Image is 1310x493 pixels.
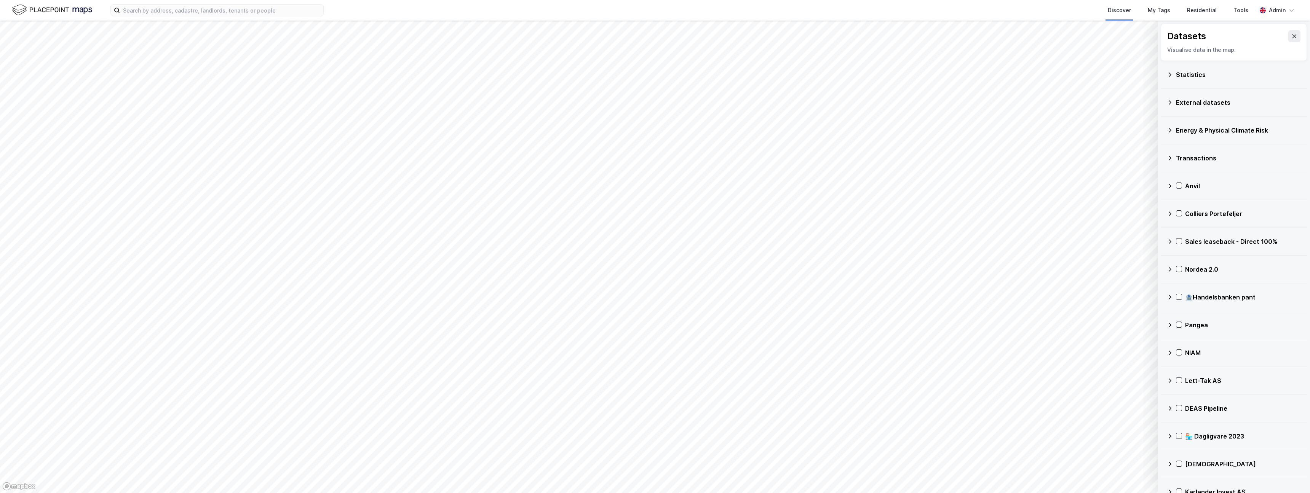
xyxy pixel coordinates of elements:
a: Mapbox homepage [2,482,36,491]
div: DEAS Pipeline [1185,404,1301,413]
iframe: Chat Widget [1272,456,1310,493]
div: 🏦Handelsbanken pant [1185,293,1301,302]
div: Anvil [1185,181,1301,190]
div: External datasets [1176,98,1301,107]
div: Residential [1187,6,1217,15]
div: Energy & Physical Climate Risk [1176,126,1301,135]
img: logo.f888ab2527a4732fd821a326f86c7f29.svg [12,3,92,17]
div: Widżet czatu [1272,456,1310,493]
div: Visualise data in the map. [1167,45,1300,54]
div: [DEMOGRAPHIC_DATA] [1185,459,1301,469]
div: Discover [1108,6,1131,15]
div: Colliers Porteføljer [1185,209,1301,218]
div: 🏪 Dagligvare 2023 [1185,432,1301,441]
div: Transactions [1176,154,1301,163]
div: NIAM [1185,348,1301,357]
div: My Tags [1148,6,1170,15]
div: Tools [1233,6,1248,15]
div: Pangea [1185,320,1301,330]
div: Statistics [1176,70,1301,79]
div: Nordea 2.0 [1185,265,1301,274]
div: Sales leaseback - Direct 100% [1185,237,1301,246]
div: Lett-Tak AS [1185,376,1301,385]
input: Search by address, cadastre, landlords, tenants or people [120,5,323,16]
div: Datasets [1167,30,1206,42]
div: Admin [1269,6,1286,15]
